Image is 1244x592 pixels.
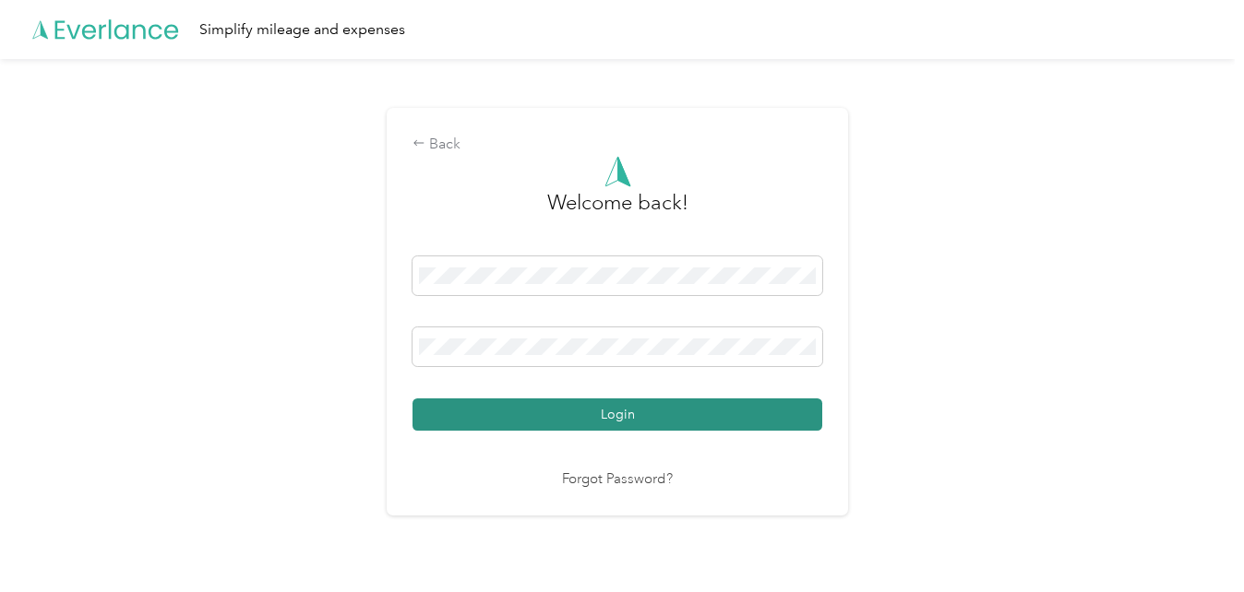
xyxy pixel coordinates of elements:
[547,187,688,237] h3: greeting
[413,134,822,156] div: Back
[413,398,822,431] button: Login
[1141,489,1244,592] iframe: Everlance-gr Chat Button Frame
[199,18,405,41] div: Simplify mileage and expenses
[562,469,673,491] a: Forgot Password?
